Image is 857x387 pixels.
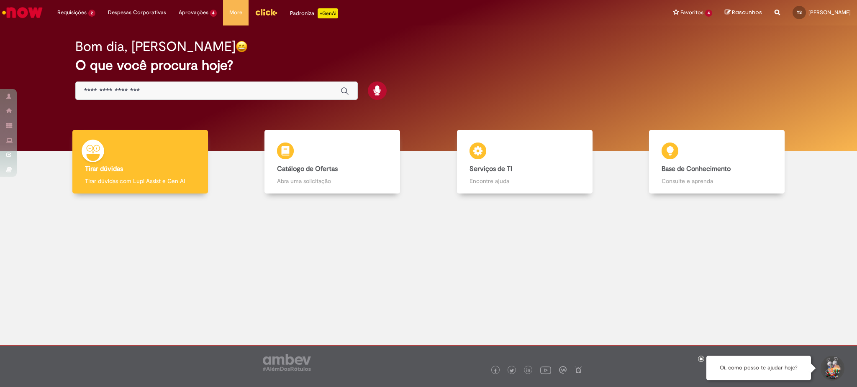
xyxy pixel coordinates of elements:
[662,177,772,185] p: Consulte e aprenda
[255,6,277,18] img: click_logo_yellow_360x200.png
[428,130,621,194] a: Serviços de TI Encontre ajuda
[75,58,782,73] h2: O que você procura hoje?
[819,356,844,381] button: Iniciar Conversa de Suporte
[680,8,703,17] span: Favoritos
[621,130,813,194] a: Base de Conhecimento Consulte e aprenda
[179,8,208,17] span: Aprovações
[510,369,514,373] img: logo_footer_twitter.png
[706,356,811,380] div: Oi, como posso te ajudar hoje?
[236,41,248,53] img: happy-face.png
[318,8,338,18] p: +GenAi
[210,10,217,17] span: 4
[44,130,236,194] a: Tirar dúvidas Tirar dúvidas com Lupi Assist e Gen Ai
[470,165,512,173] b: Serviços de TI
[797,10,802,15] span: YS
[277,165,338,173] b: Catálogo de Ofertas
[662,165,731,173] b: Base de Conhecimento
[88,10,95,17] span: 2
[290,8,338,18] div: Padroniza
[732,8,762,16] span: Rascunhos
[705,10,712,17] span: 4
[108,8,166,17] span: Despesas Corporativas
[808,9,851,16] span: [PERSON_NAME]
[540,364,551,375] img: logo_footer_youtube.png
[263,354,311,371] img: logo_footer_ambev_rotulo_gray.png
[493,369,498,373] img: logo_footer_facebook.png
[526,368,531,373] img: logo_footer_linkedin.png
[57,8,87,17] span: Requisições
[236,130,429,194] a: Catálogo de Ofertas Abra uma solicitação
[1,4,44,21] img: ServiceNow
[85,165,123,173] b: Tirar dúvidas
[470,177,580,185] p: Encontre ajuda
[85,177,195,185] p: Tirar dúvidas com Lupi Assist e Gen Ai
[75,39,236,54] h2: Bom dia, [PERSON_NAME]
[725,9,762,17] a: Rascunhos
[575,366,582,374] img: logo_footer_naosei.png
[559,366,567,374] img: logo_footer_workplace.png
[229,8,242,17] span: More
[277,177,387,185] p: Abra uma solicitação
